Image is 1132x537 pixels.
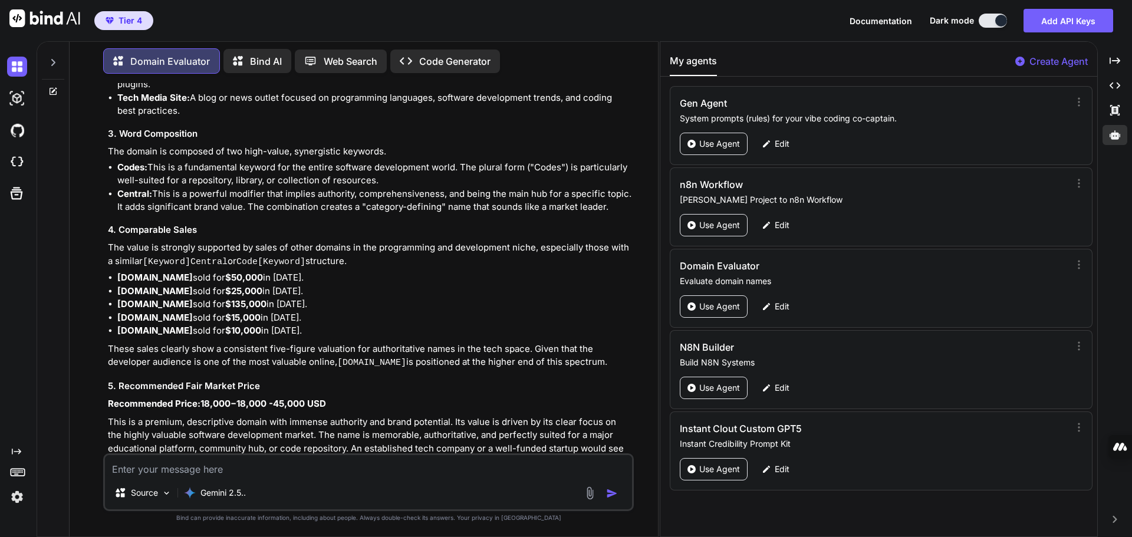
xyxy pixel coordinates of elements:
img: darkAi-studio [7,88,27,108]
li: A blog or news outlet focused on programming languages, software development trends, and coding b... [117,91,631,118]
p: The domain is composed of two high-value, synergistic keywords. [108,145,631,159]
strong: Codes: [117,162,147,173]
p: These sales clearly show a consistent five-figure valuation for authoritative names in the tech s... [108,342,631,370]
mn: 000 [213,398,231,409]
button: Add API Keys [1024,9,1113,32]
p: Instant Credibility Prompt Kit [680,438,1065,450]
h3: n8n Workflow [680,177,949,192]
strong: [DOMAIN_NAME] [117,272,193,283]
p: This is a premium, descriptive domain with immense authority and brand potential. Its value is dr... [108,416,631,469]
li: sold for in [DATE]. [117,285,631,298]
h3: N8N Builder [680,340,949,354]
img: Pick Models [162,488,172,498]
img: premium [106,17,114,24]
mo: − [231,398,236,409]
p: Build N8N Systems [680,357,1065,368]
p: Create Agent [1029,54,1088,68]
h3: 3. Word Composition [108,127,631,141]
li: sold for in [DATE]. [117,311,631,325]
p: Bind can provide inaccurate information, including about people. Always double-check its answers.... [103,513,634,522]
strong: Tech Media Site: [117,92,190,103]
h3: Domain Evaluator [680,259,949,273]
button: My agents [670,54,717,76]
code: Code[Keyword] [236,257,305,267]
p: Edit [775,138,789,150]
p: Bind AI [250,54,282,68]
strong: Central: [117,188,152,199]
p: Edit [775,382,789,394]
p: Gemini 2.5.. [200,487,246,499]
h3: 4. Comparable Sales [108,223,631,237]
p: System prompts (rules) for your vibe coding co-captain. [680,113,1065,124]
button: premiumTier 4 [94,11,153,30]
h3: 5. Recommended Fair Market Price [108,380,631,393]
p: Source [131,487,158,499]
img: settings [7,487,27,507]
span: Documentation [850,16,912,26]
span: Dark mode [930,15,974,27]
p: Evaluate domain names [680,275,1065,287]
p: Use Agent [699,382,740,394]
strong: [DOMAIN_NAME] [117,285,193,296]
img: Bind AI [9,9,80,27]
li: This is a fundamental keyword for the entire software development world. The plural form ("Codes"... [117,161,631,187]
annotation: 18,000 - [236,398,273,409]
strong: $135,000 [225,298,266,309]
strong: $15,000 [225,312,261,323]
mo: , [210,398,213,409]
button: Documentation [850,15,912,27]
img: darkChat [7,57,27,77]
p: Use Agent [699,138,740,150]
mn: 18 [200,398,210,409]
p: Edit [775,219,789,231]
code: [DOMAIN_NAME] [337,358,406,368]
h3: Instant Clout Custom GPT5 [680,421,949,436]
img: attachment [583,486,597,500]
span: Tier 4 [119,15,142,27]
p: Web Search [324,54,377,68]
strong: Recommended Price: 45,000 USD [108,398,326,409]
p: Use Agent [699,219,740,231]
img: Gemini 2.5 Pro [184,487,196,499]
p: Code Generator [419,54,491,68]
code: [Keyword]Central [143,257,228,267]
img: icon [606,487,618,499]
li: This is a powerful modifier that implies authority, comprehensiveness, and being the main hub for... [117,187,631,214]
li: sold for in [DATE]. [117,271,631,285]
strong: [DOMAIN_NAME] [117,298,193,309]
strong: $25,000 [225,285,262,296]
strong: $10,000 [225,325,261,336]
p: [PERSON_NAME] Project to n8n Workflow [680,194,1065,206]
p: Use Agent [699,301,740,312]
li: sold for in [DATE]. [117,298,631,311]
strong: [DOMAIN_NAME] [117,325,193,336]
img: githubDark [7,120,27,140]
p: Domain Evaluator [130,54,210,68]
strong: $50,000 [225,272,263,283]
p: Edit [775,301,789,312]
li: sold for in [DATE]. [117,324,631,338]
img: cloudideIcon [7,152,27,172]
p: Edit [775,463,789,475]
strong: [DOMAIN_NAME] [117,312,193,323]
p: The value is strongly supported by sales of other domains in the programming and development nich... [108,241,631,269]
p: Use Agent [699,463,740,475]
h3: Gen Agent [680,96,949,110]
